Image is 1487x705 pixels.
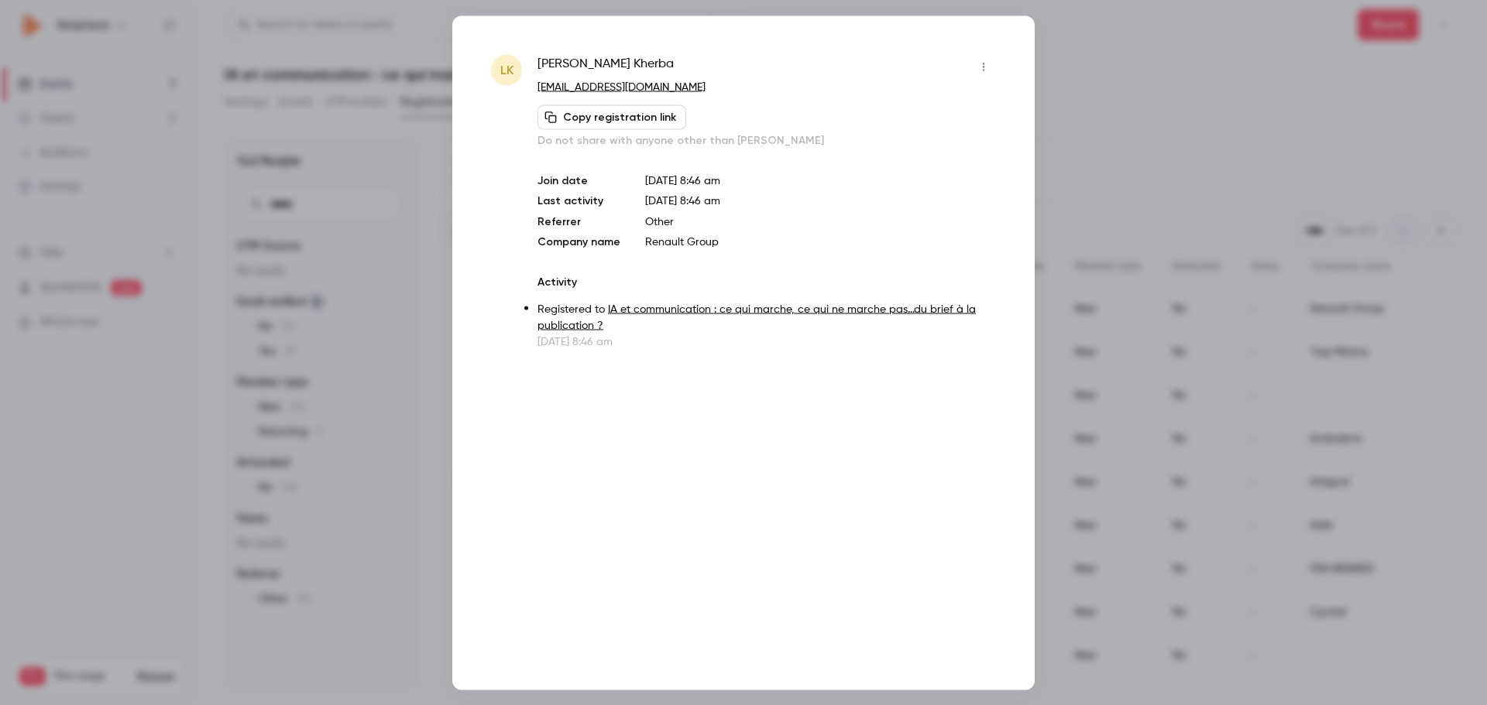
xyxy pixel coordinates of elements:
[537,301,996,334] p: Registered to
[537,214,620,229] p: Referrer
[645,214,996,229] p: Other
[537,54,674,79] span: [PERSON_NAME] Kherba
[537,234,620,249] p: Company name
[537,132,996,148] p: Do not share with anyone other than [PERSON_NAME]
[500,60,513,79] span: LK
[645,234,996,249] p: Renault Group
[537,274,996,289] p: Activity
[537,81,706,92] a: [EMAIL_ADDRESS][DOMAIN_NAME]
[537,193,620,209] p: Last activity
[537,104,686,129] button: Copy registration link
[537,334,996,349] p: [DATE] 8:46 am
[645,173,996,188] p: [DATE] 8:46 am
[645,195,720,206] span: [DATE] 8:46 am
[537,303,976,330] a: IA et communication : ce qui marche, ce qui ne marche pas...du brief à la publication ?
[537,173,620,188] p: Join date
